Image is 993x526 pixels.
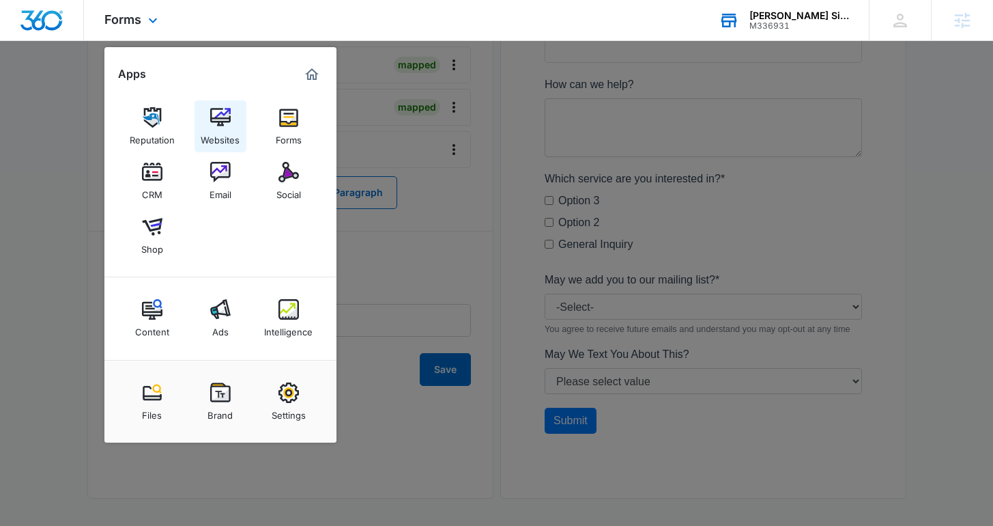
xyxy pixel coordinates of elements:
[276,128,302,146] div: Forms
[135,320,169,337] div: Content
[141,237,163,255] div: Shop
[118,68,146,81] h2: Apps
[126,376,178,428] a: Files
[195,292,246,344] a: Ads
[14,389,88,406] label: General Inquiry
[126,210,178,262] a: Shop
[142,403,162,421] div: Files
[126,100,178,152] a: Reputation
[130,128,175,146] div: Reputation
[749,10,849,21] div: account name
[276,182,301,200] div: Social
[212,320,229,337] div: Ads
[14,368,55,384] label: Option 2
[126,292,178,344] a: Content
[195,155,246,207] a: Email
[749,21,849,31] div: account id
[263,100,315,152] a: Forms
[104,12,141,27] span: Forms
[142,182,162,200] div: CRM
[201,128,240,146] div: Websites
[263,155,315,207] a: Social
[207,403,233,421] div: Brand
[301,64,323,85] a: Marketing 360® Dashboard
[210,182,231,200] div: Email
[263,292,315,344] a: Intelligence
[195,376,246,428] a: Brand
[263,376,315,428] a: Settings
[195,100,246,152] a: Websites
[264,320,313,337] div: Intelligence
[272,403,306,421] div: Settings
[14,346,55,362] label: Option 3
[126,155,178,207] a: CRM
